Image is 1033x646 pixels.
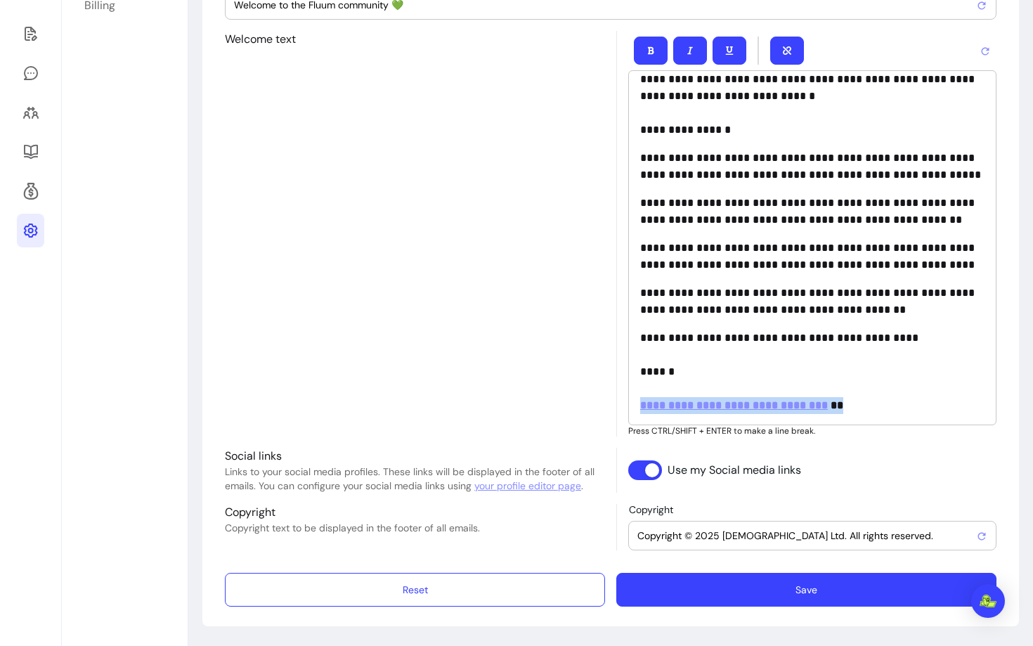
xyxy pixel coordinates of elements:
[629,503,673,516] span: Copyright
[225,573,605,607] button: Reset
[637,529,976,543] input: Copyright
[474,479,581,493] a: your profile editor page
[225,448,605,465] p: Social links
[628,425,996,437] p: Press CTRL/SHIFT + ENTER to make a line break.
[628,460,801,480] input: Use my Social media links
[616,573,996,607] button: Save
[17,96,44,129] a: Clients
[17,135,44,169] a: Resources
[225,465,605,493] p: Links to your social media profiles. These links will be displayed in the footer of all emails. Y...
[17,174,44,208] a: Refer & Earn
[971,584,1005,618] div: Open Intercom Messenger
[225,31,605,48] p: Welcome text
[225,521,605,535] p: Copyright text to be displayed in the footer of all emails.
[225,504,605,521] p: Copyright
[17,17,44,51] a: Waivers
[17,56,44,90] a: My Messages
[17,214,44,247] a: Settings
